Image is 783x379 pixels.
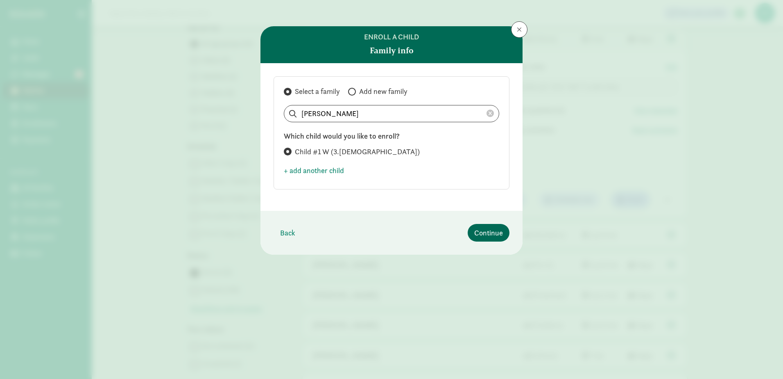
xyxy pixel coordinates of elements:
[274,224,302,242] button: Back
[468,224,509,242] button: Continue
[474,227,503,238] span: Continue
[284,165,344,176] span: + add another child
[284,162,344,179] button: + add another child
[359,87,407,96] span: Add new family
[742,340,783,379] iframe: Chat Widget
[280,227,295,238] span: Back
[295,147,420,157] span: Child #1 W (3.[DEMOGRAPHIC_DATA])
[284,105,499,122] input: Search list...
[364,33,419,41] h6: Enroll a child
[370,44,414,57] strong: Family info
[284,132,499,140] h6: Which child would you like to enroll?
[295,87,340,96] span: Select a family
